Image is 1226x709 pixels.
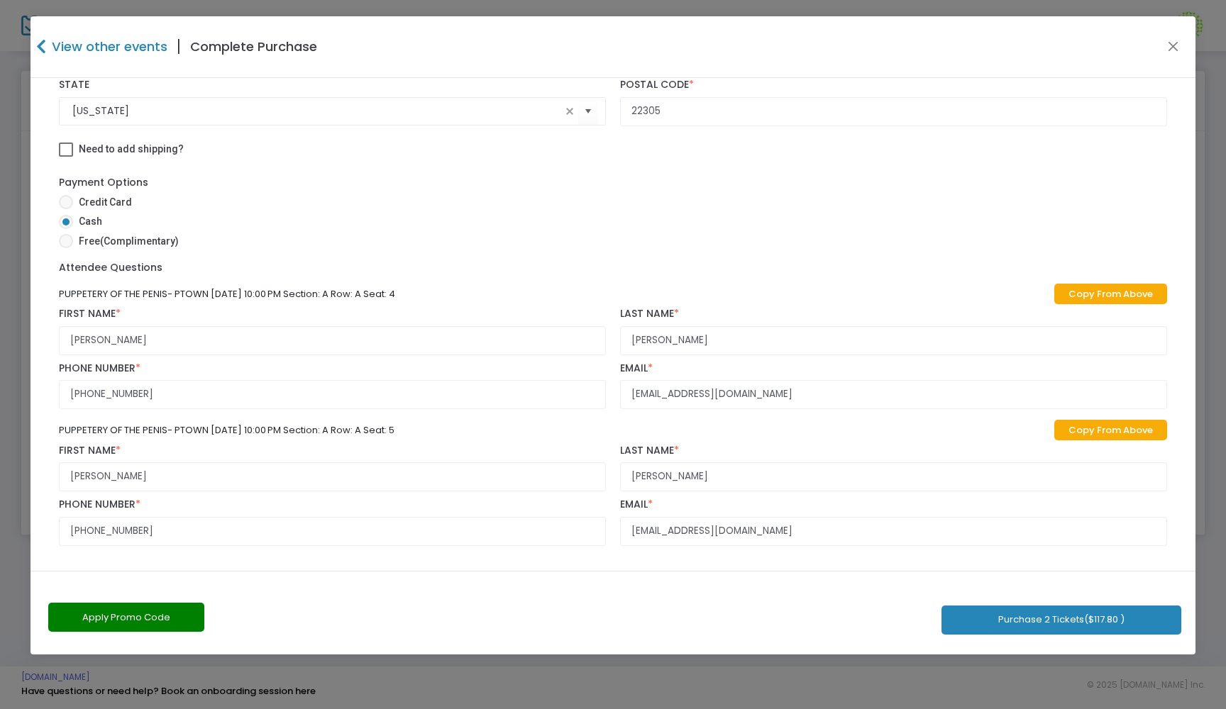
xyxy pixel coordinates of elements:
[1054,284,1167,304] a: Copy From Above
[72,104,561,118] input: Select State
[59,380,606,409] input: Phone Number
[190,37,317,56] h4: Complete Purchase
[59,423,394,437] span: PUPPETERY OF THE PENIS- PTOWN [DATE] 10:00 PM Section: A Row: A Seat: 5
[620,380,1167,409] input: Email
[1054,420,1167,440] a: Copy From Above
[1164,38,1182,56] button: Close
[620,445,1167,457] label: Last Name
[100,235,179,247] span: (Complimentary)
[59,462,606,491] input: First Name
[59,79,606,91] label: State
[59,517,606,546] input: Phone Number
[620,517,1167,546] input: Email
[59,498,606,511] label: Phone Number
[620,97,1167,126] input: Postal Code
[59,326,606,355] input: First Name
[620,498,1167,511] label: Email
[59,287,395,301] span: PUPPETERY OF THE PENIS- PTOWN [DATE] 10:00 PM Section: A Row: A Seat: 4
[620,79,1167,91] label: Postal Code
[578,96,598,125] button: Select
[620,326,1167,355] input: Last Name
[59,362,606,375] label: Phone Number
[79,143,184,155] span: Need to add shipping?
[59,175,148,190] label: Payment Options
[48,37,167,56] h4: View other events
[941,605,1181,635] button: Purchase 2 Tickets($117.80 )
[48,603,204,632] button: Apply Promo Code
[59,445,606,457] label: First Name
[620,462,1167,491] input: Last Name
[167,34,190,60] span: |
[620,308,1167,320] label: Last Name
[73,214,102,229] span: Cash
[59,260,162,275] label: Attendee Questions
[73,234,179,249] span: Free
[59,308,606,320] label: First Name
[73,195,132,210] span: Credit Card
[561,103,578,120] span: clear
[620,362,1167,375] label: Email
